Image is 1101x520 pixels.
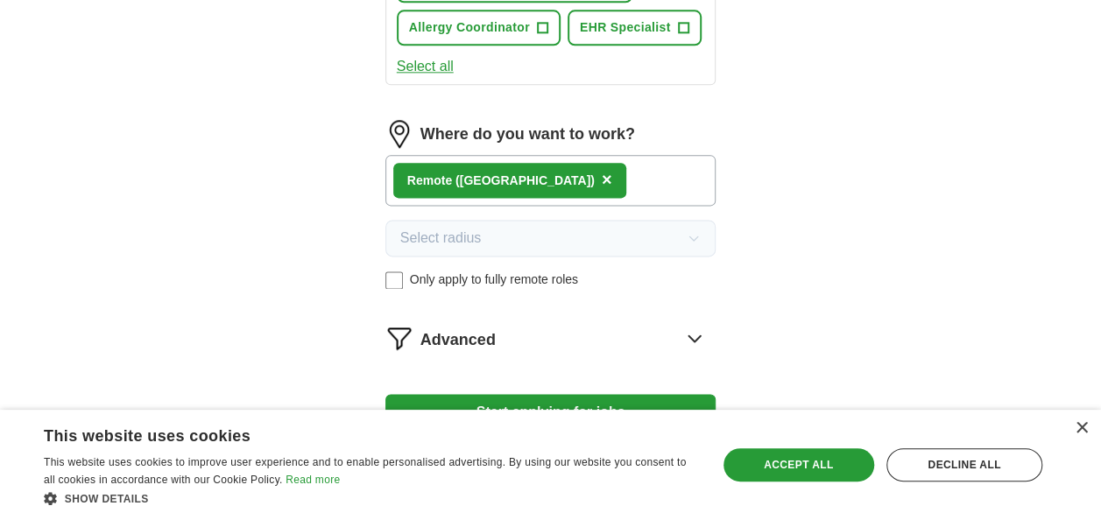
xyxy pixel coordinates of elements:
div: Show details [44,489,697,507]
img: location.png [385,120,413,148]
input: Only apply to fully remote roles [385,271,403,289]
button: Start applying for jobs [385,394,716,431]
span: Advanced [420,328,496,352]
div: Decline all [886,448,1042,481]
div: Close [1075,422,1088,435]
span: Only apply to fully remote roles [410,271,578,289]
img: filter [385,324,413,352]
div: This website uses cookies [44,420,653,446]
button: Select radius [385,220,716,256]
div: Remote ([GEOGRAPHIC_DATA]) [407,172,595,190]
button: EHR Specialist [568,10,702,46]
span: Show details [65,493,149,505]
button: Select all [397,56,454,77]
span: Allergy Coordinator [409,18,530,37]
div: Accept all [723,448,874,481]
button: × [602,167,612,193]
a: Read more, opens a new window [286,474,340,486]
span: × [602,170,612,189]
label: Where do you want to work? [420,123,635,146]
span: EHR Specialist [580,18,671,37]
span: Select radius [400,228,482,249]
button: Allergy Coordinator [397,10,561,46]
span: This website uses cookies to improve user experience and to enable personalised advertising. By u... [44,456,686,486]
